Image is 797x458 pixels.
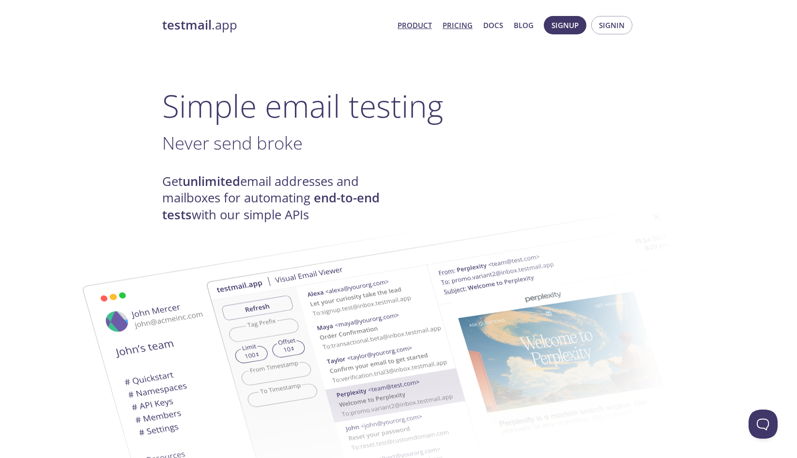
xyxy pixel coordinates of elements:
span: Never send broke [162,131,303,155]
h4: Get email addresses and mailboxes for automating with our simple APIs [162,173,398,223]
h1: Simple email testing [162,87,635,124]
a: testmail.app [162,17,390,33]
strong: testmail [162,16,212,33]
a: Docs [483,19,503,31]
a: Pricing [443,19,473,31]
iframe: Help Scout Beacon - Open [749,410,778,439]
a: Product [398,19,432,31]
strong: end-to-end tests [162,189,380,223]
button: Signup [544,16,586,34]
span: Signin [599,19,625,31]
strong: unlimited [183,173,240,190]
a: Blog [514,19,534,31]
span: Signup [552,19,579,31]
button: Signin [591,16,632,34]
